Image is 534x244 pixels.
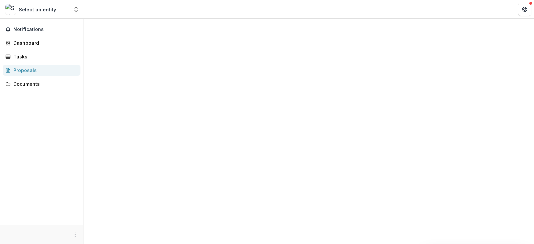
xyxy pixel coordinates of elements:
div: Dashboard [13,39,75,46]
div: Tasks [13,53,75,60]
span: Notifications [13,27,78,32]
a: Tasks [3,51,80,62]
div: Documents [13,80,75,87]
img: Select an entity [5,4,16,15]
a: Dashboard [3,37,80,48]
a: Proposals [3,65,80,76]
a: Documents [3,78,80,89]
div: Proposals [13,67,75,74]
button: Notifications [3,24,80,35]
button: Get Help [518,3,531,16]
div: Select an entity [19,6,56,13]
button: More [71,231,79,239]
button: Open entity switcher [71,3,81,16]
